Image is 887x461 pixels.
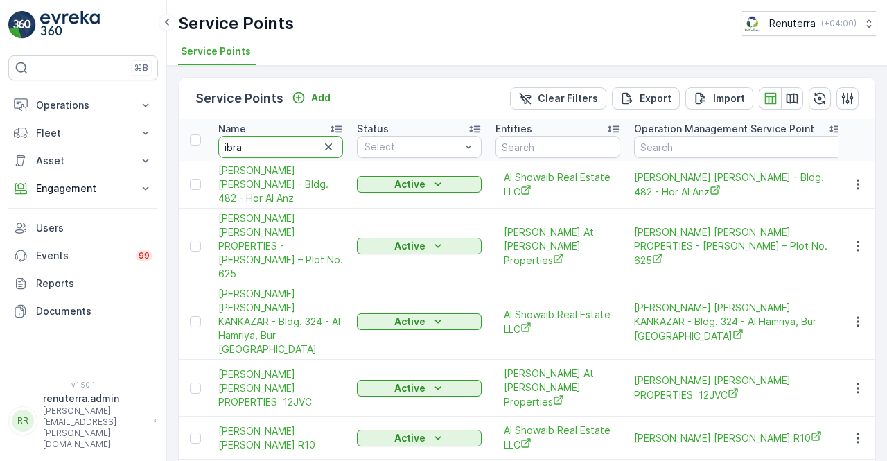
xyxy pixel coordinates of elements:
a: AHMED ABDULLA IBRAHIM KANKAZAR - Bldg. 324 - Al Hamriya, Bur Dubai [634,301,842,343]
a: KHALIL IBRAHIM AL SAYEGH PROPERTIES 12JVC [634,374,842,402]
button: RRrenuterra.admin[PERSON_NAME][EMAIL_ADDRESS][PERSON_NAME][DOMAIN_NAME] [8,392,158,450]
a: Al Showaib Real Estate LLC [504,308,612,336]
a: KHALIL IBRAHIM AL SAYEGH PROPERTIES - Al Hamriya – Plot No. 625 [634,225,842,268]
a: IBRAHIM MOHAMED SHARIF BELSELAH - Bldg. 482 - Hor Al Anz [218,164,343,205]
span: [PERSON_NAME] [PERSON_NAME] PROPERTIES - [PERSON_NAME] – Plot No. 625 [218,211,343,281]
button: Operations [8,92,158,119]
p: Entities [495,122,532,136]
span: [PERSON_NAME] [PERSON_NAME] R10 [218,424,343,452]
a: Khalil Ibrahim At Sayegh Properties [504,367,612,409]
p: Active [394,315,425,329]
p: renuterra.admin [43,392,147,406]
button: Import [685,87,753,110]
div: Toggle Row Selected [190,433,201,444]
p: Users [36,221,152,235]
a: IBRAHIM MOHAMED SHARIF BELSELAH - Bldg. 482 - Hor Al Anz [634,171,842,199]
p: Active [394,381,425,395]
a: Mohamed Ibrahim Ahmed Karama R10 [634,430,842,445]
p: ( +04:00 ) [821,18,857,29]
button: Fleet [8,119,158,147]
a: KHALIL IBRAHIM AL SAYEGH PROPERTIES 12JVC [218,367,343,409]
span: [PERSON_NAME] [PERSON_NAME] PROPERTIES 12JVC [634,374,842,402]
p: Renuterra [769,17,816,31]
button: Active [357,176,482,193]
p: ⌘B [134,62,148,73]
a: KHALIL IBRAHIM AL SAYEGH PROPERTIES - Al Hamriya – Plot No. 625 [218,211,343,281]
a: Khalil Ibrahim At Sayegh Properties [504,225,612,268]
p: [PERSON_NAME][EMAIL_ADDRESS][PERSON_NAME][DOMAIN_NAME] [43,406,147,450]
span: [PERSON_NAME] [PERSON_NAME] PROPERTIES 12JVC [218,367,343,409]
span: [PERSON_NAME] At [PERSON_NAME] Properties [504,367,612,409]
p: Engagement [36,182,130,195]
img: Screenshot_2024-07-26_at_13.33.01.png [742,16,764,31]
span: Service Points [181,44,251,58]
a: Documents [8,297,158,325]
a: Reports [8,270,158,297]
span: v 1.50.1 [8,381,158,389]
p: Active [394,431,425,445]
div: Toggle Row Selected [190,316,201,327]
button: Asset [8,147,158,175]
button: Add [286,89,336,106]
p: Status [357,122,389,136]
p: Active [394,177,425,191]
p: Operations [36,98,130,112]
button: Engagement [8,175,158,202]
p: 99 [139,250,150,261]
p: Fleet [36,126,130,140]
div: Toggle Row Selected [190,241,201,252]
input: Search [634,136,842,158]
p: Select [365,140,460,154]
span: [PERSON_NAME] [PERSON_NAME] PROPERTIES - [PERSON_NAME] – Plot No. 625 [634,225,842,268]
a: Events99 [8,242,158,270]
p: Active [394,239,425,253]
p: Asset [36,154,130,168]
a: AHMED ABDULLA IBRAHIM KANKAZAR - Bldg. 324 - Al Hamriya, Bur Dubai [218,287,343,356]
div: Toggle Row Selected [190,383,201,394]
p: Documents [36,304,152,318]
p: Service Points [178,12,294,35]
span: [PERSON_NAME] [PERSON_NAME] KANKAZAR - Bldg. 324 - Al Hamriya, Bur [GEOGRAPHIC_DATA] [634,301,842,343]
p: Events [36,249,128,263]
input: Search [495,136,620,158]
button: Clear Filters [510,87,606,110]
div: RR [12,410,34,432]
button: Active [357,238,482,254]
button: Active [357,380,482,397]
p: Reports [36,277,152,290]
span: [PERSON_NAME] [PERSON_NAME] KANKAZAR - Bldg. 324 - Al Hamriya, Bur [GEOGRAPHIC_DATA] [218,287,343,356]
a: Users [8,214,158,242]
p: Name [218,122,246,136]
button: Active [357,313,482,330]
p: Add [311,91,331,105]
button: Active [357,430,482,446]
p: Clear Filters [538,92,598,105]
a: Al Showaib Real Estate LLC [504,424,612,452]
img: logo [8,11,36,39]
span: [PERSON_NAME] At [PERSON_NAME] Properties [504,225,612,268]
p: Import [713,92,745,105]
button: Renuterra(+04:00) [742,11,876,36]
button: Export [612,87,680,110]
a: Mohamed Ibrahim Ahmed Karama R10 [218,424,343,452]
p: Export [640,92,671,105]
a: Al Showaib Real Estate LLC [504,171,612,199]
p: Operation Management Service Point [634,122,814,136]
input: Search [218,136,343,158]
span: [PERSON_NAME] [PERSON_NAME] - Bldg. 482 - Hor Al Anz [634,171,842,199]
img: logo_light-DOdMpM7g.png [40,11,100,39]
span: [PERSON_NAME] [PERSON_NAME] - Bldg. 482 - Hor Al Anz [218,164,343,205]
div: Toggle Row Selected [190,179,201,190]
p: Service Points [195,89,283,108]
span: [PERSON_NAME] [PERSON_NAME] R10 [634,430,842,445]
